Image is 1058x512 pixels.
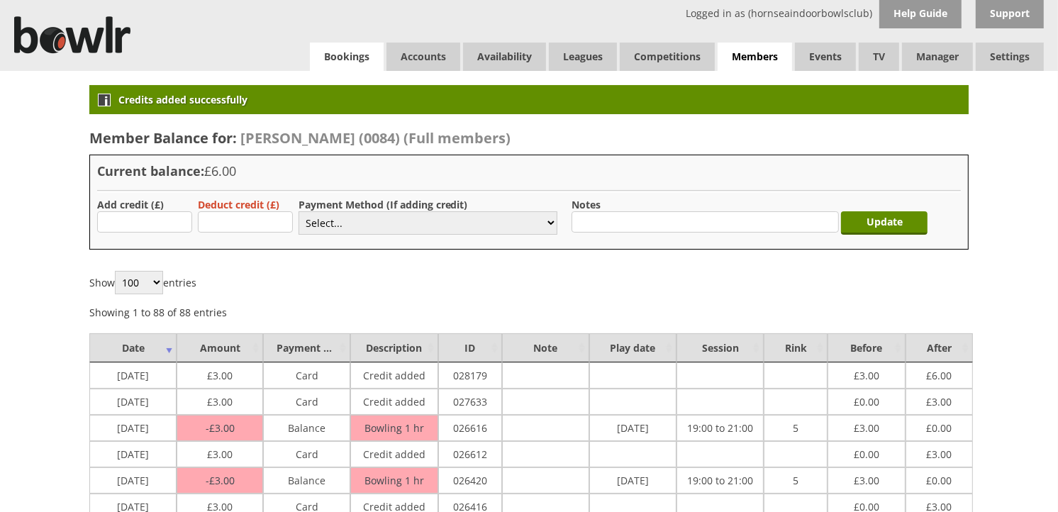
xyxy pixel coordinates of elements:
td: Rink : activate to sort column ascending [764,333,828,362]
input: Update [841,211,928,235]
span: Accounts [386,43,460,71]
td: Credit added [350,441,438,467]
td: Credit added [350,389,438,415]
td: Note : activate to sort column ascending [502,333,589,362]
span: 0.00 [926,470,952,487]
a: Bookings [310,43,384,71]
td: Session : activate to sort column ascending [676,333,764,362]
label: Payment Method (If adding credit) [299,198,468,211]
a: Leagues [549,43,617,71]
span: 6.00 [926,365,952,382]
td: Balance [263,467,350,494]
td: Card [263,362,350,389]
span: 3.00 [206,474,235,487]
td: Payment Method : activate to sort column ascending [263,333,350,362]
span: 3.00 [207,365,233,382]
td: 028179 [438,362,502,389]
select: Showentries [115,271,163,294]
td: Bowling 1 hr [350,467,438,494]
a: Competitions [620,43,715,71]
td: 19:00 to 21:00 [676,467,764,494]
td: 026616 [438,415,502,441]
td: Card [263,441,350,467]
td: 027633 [438,389,502,415]
td: [DATE] [589,467,676,494]
td: [DATE] [589,415,676,441]
td: Before : activate to sort column ascending [828,333,905,362]
span: 3.00 [926,391,952,408]
td: ID : activate to sort column ascending [438,333,502,362]
td: Bowling 1 hr [350,415,438,441]
td: 19:00 to 21:00 [676,415,764,441]
a: [PERSON_NAME] (0084) (Full members) [237,128,511,148]
span: 3.00 [207,444,233,461]
span: 0.00 [854,391,879,408]
label: Add credit (£) [97,198,164,211]
td: Date : activate to sort column ascending [89,333,177,362]
span: 3.00 [206,421,235,435]
div: Showing 1 to 88 of 88 entries [89,298,227,319]
td: 5 [764,415,828,441]
span: 3.00 [854,470,879,487]
td: 026420 [438,467,502,494]
h3: Current balance: [97,162,961,179]
span: 0.00 [926,418,952,435]
span: Members [718,43,792,72]
span: 3.00 [854,365,879,382]
td: Play date : activate to sort column ascending [589,333,676,362]
span: 0.00 [854,444,879,461]
td: Card [263,389,350,415]
td: [DATE] [89,415,177,441]
td: After : activate to sort column ascending [906,333,973,362]
td: [DATE] [89,467,177,494]
span: 3.00 [207,391,233,408]
td: 5 [764,467,828,494]
a: Events [795,43,856,71]
span: TV [859,43,899,71]
td: Balance [263,415,350,441]
a: Availability [463,43,546,71]
td: [DATE] [89,362,177,389]
span: [PERSON_NAME] (0084) (Full members) [240,128,511,148]
label: Notes [572,198,601,211]
td: Credit added [350,362,438,389]
span: 3.00 [926,444,952,461]
span: Settings [976,43,1044,71]
span: 3.00 [854,418,879,435]
div: Credits added successfully [89,85,969,114]
label: Deduct credit (£) [198,198,279,211]
label: Show entries [89,276,196,289]
td: [DATE] [89,389,177,415]
td: [DATE] [89,441,177,467]
td: Description : activate to sort column ascending [350,333,438,362]
td: Amount : activate to sort column ascending [177,333,263,362]
span: Manager [902,43,973,71]
td: 026612 [438,441,502,467]
h2: Member Balance for: [89,128,969,148]
span: £6.00 [204,162,236,179]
